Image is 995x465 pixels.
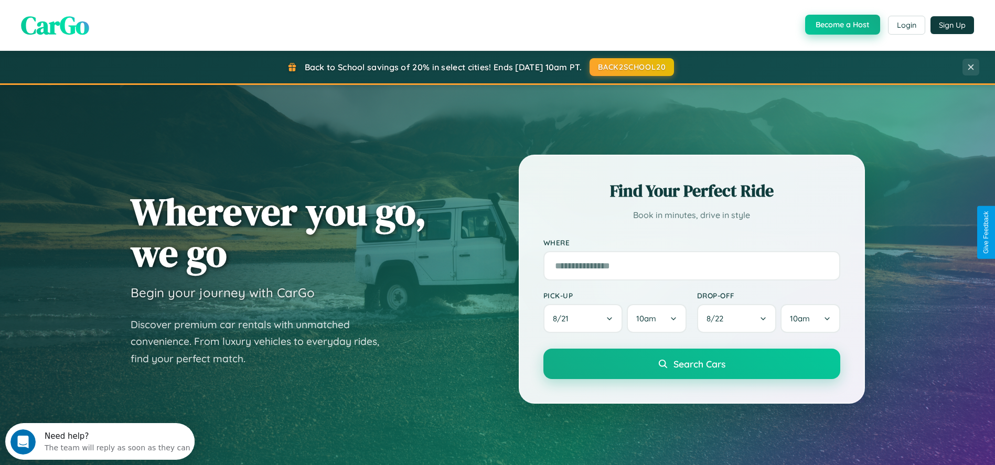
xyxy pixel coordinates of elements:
[590,58,674,76] button: BACK2SCHOOL20
[305,62,582,72] span: Back to School savings of 20% in select cities! Ends [DATE] 10am PT.
[543,238,840,247] label: Where
[636,313,656,323] span: 10am
[697,291,840,300] label: Drop-off
[39,9,185,17] div: Need help?
[21,8,89,42] span: CarGo
[543,304,623,333] button: 8/21
[543,179,840,202] h2: Find Your Perfect Ride
[780,304,840,333] button: 10am
[627,304,686,333] button: 10am
[930,16,974,34] button: Sign Up
[5,423,195,460] iframe: Intercom live chat discovery launcher
[697,304,777,333] button: 8/22
[543,349,840,379] button: Search Cars
[805,15,880,35] button: Become a Host
[982,211,990,254] div: Give Feedback
[131,191,426,274] h1: Wherever you go, we go
[707,313,729,323] span: 8 / 22
[543,208,840,223] p: Book in minutes, drive in style
[790,313,810,323] span: 10am
[4,4,195,33] div: Open Intercom Messenger
[553,313,574,323] span: 8 / 21
[888,16,925,35] button: Login
[543,291,687,300] label: Pick-up
[131,316,393,367] p: Discover premium car rentals with unmatched convenience. From luxury vehicles to everyday rides, ...
[10,429,36,455] iframe: Intercom live chat
[39,17,185,28] div: The team will reply as soon as they can
[131,285,315,300] h3: Begin your journey with CarGo
[673,358,725,370] span: Search Cars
